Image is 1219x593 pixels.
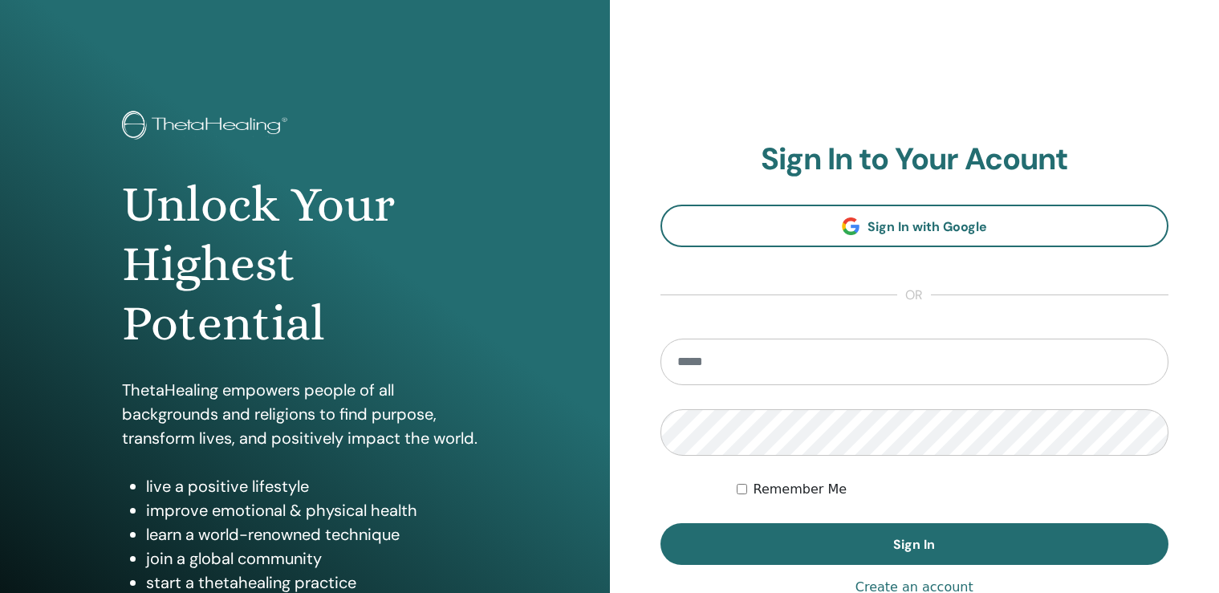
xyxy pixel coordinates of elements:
[737,480,1168,499] div: Keep me authenticated indefinitely or until I manually logout
[893,536,935,553] span: Sign In
[146,522,488,546] li: learn a world-renowned technique
[868,218,987,235] span: Sign In with Google
[146,546,488,571] li: join a global community
[122,378,488,450] p: ThetaHealing empowers people of all backgrounds and religions to find purpose, transform lives, a...
[660,523,1169,565] button: Sign In
[660,205,1169,247] a: Sign In with Google
[897,286,931,305] span: or
[146,498,488,522] li: improve emotional & physical health
[146,474,488,498] li: live a positive lifestyle
[122,175,488,354] h1: Unlock Your Highest Potential
[754,480,847,499] label: Remember Me
[660,141,1169,178] h2: Sign In to Your Acount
